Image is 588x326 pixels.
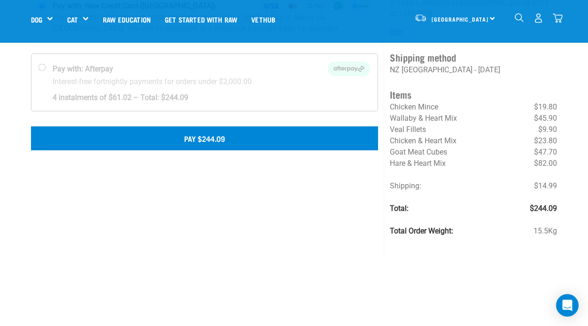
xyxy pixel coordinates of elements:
[390,64,557,76] p: NZ [GEOGRAPHIC_DATA] - [DATE]
[390,147,447,156] span: Goat Meat Cubes
[31,126,378,150] button: Pay $244.09
[390,102,438,111] span: Chicken Mince
[158,0,244,38] a: Get started with Raw
[390,159,446,168] span: Hare & Heart Mix
[31,14,42,25] a: Dog
[390,204,409,213] strong: Total:
[534,147,557,158] span: $47.70
[534,13,543,23] img: user.png
[244,0,282,38] a: Vethub
[534,135,557,147] span: $23.80
[432,17,488,21] span: [GEOGRAPHIC_DATA]
[67,14,78,25] a: Cat
[534,113,557,124] span: $45.90
[534,180,557,192] span: $14.99
[534,225,557,237] span: 15.5Kg
[414,14,427,22] img: van-moving.png
[530,203,557,214] span: $244.09
[390,125,426,134] span: Veal Fillets
[390,50,557,64] h4: Shipping method
[390,136,456,145] span: Chicken & Heart Mix
[96,0,158,38] a: Raw Education
[515,13,524,22] img: home-icon-1@2x.png
[390,226,453,235] strong: Total Order Weight:
[390,87,557,101] h4: Items
[556,294,579,317] div: Open Intercom Messenger
[534,158,557,169] span: $82.00
[390,114,457,123] span: Wallaby & Heart Mix
[553,13,563,23] img: home-icon@2x.png
[390,181,421,190] span: Shipping:
[534,101,557,113] span: $19.80
[538,124,557,135] span: $9.90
